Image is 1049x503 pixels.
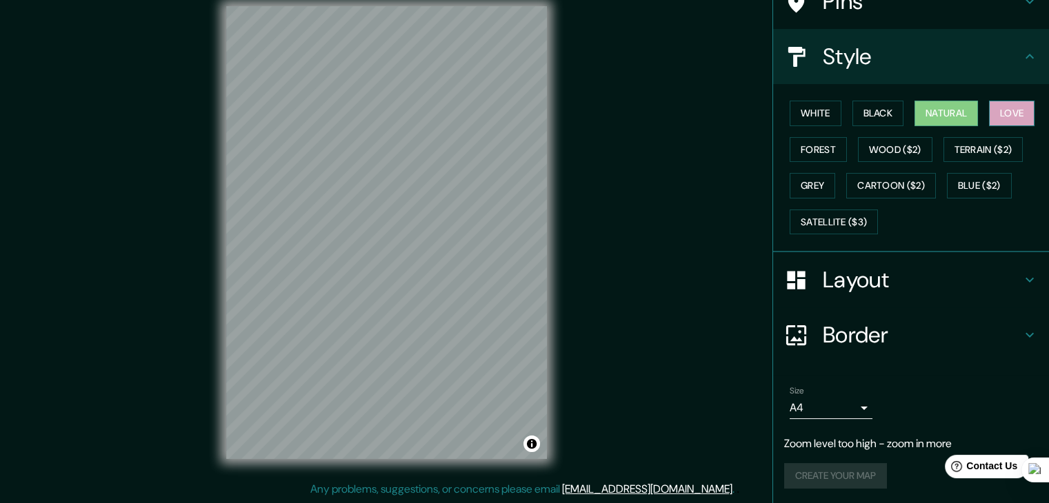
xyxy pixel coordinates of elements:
button: Blue ($2) [947,173,1012,198]
button: Wood ($2) [858,137,932,163]
h4: Style [823,43,1021,70]
button: Love [989,101,1035,126]
iframe: Help widget launcher [926,449,1034,488]
button: Satellite ($3) [790,209,878,235]
div: . [737,481,739,497]
a: [EMAIL_ADDRESS][DOMAIN_NAME] [562,482,732,496]
button: Grey [790,173,835,198]
div: Layout [773,252,1049,307]
div: A4 [790,397,872,419]
p: Zoom level too high - zoom in more [784,435,1038,452]
p: Any problems, suggestions, or concerns please email . [310,481,735,497]
button: Natural [915,101,978,126]
h4: Layout [823,266,1021,294]
h4: Border [823,321,1021,349]
div: . [735,481,737,497]
label: Size [790,385,804,397]
canvas: Map [226,6,547,459]
button: Cartoon ($2) [846,173,936,198]
button: Toggle attribution [523,435,540,452]
div: Style [773,29,1049,84]
button: Forest [790,137,847,163]
button: White [790,101,841,126]
button: Black [852,101,904,126]
button: Terrain ($2) [943,137,1023,163]
div: Border [773,307,1049,362]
